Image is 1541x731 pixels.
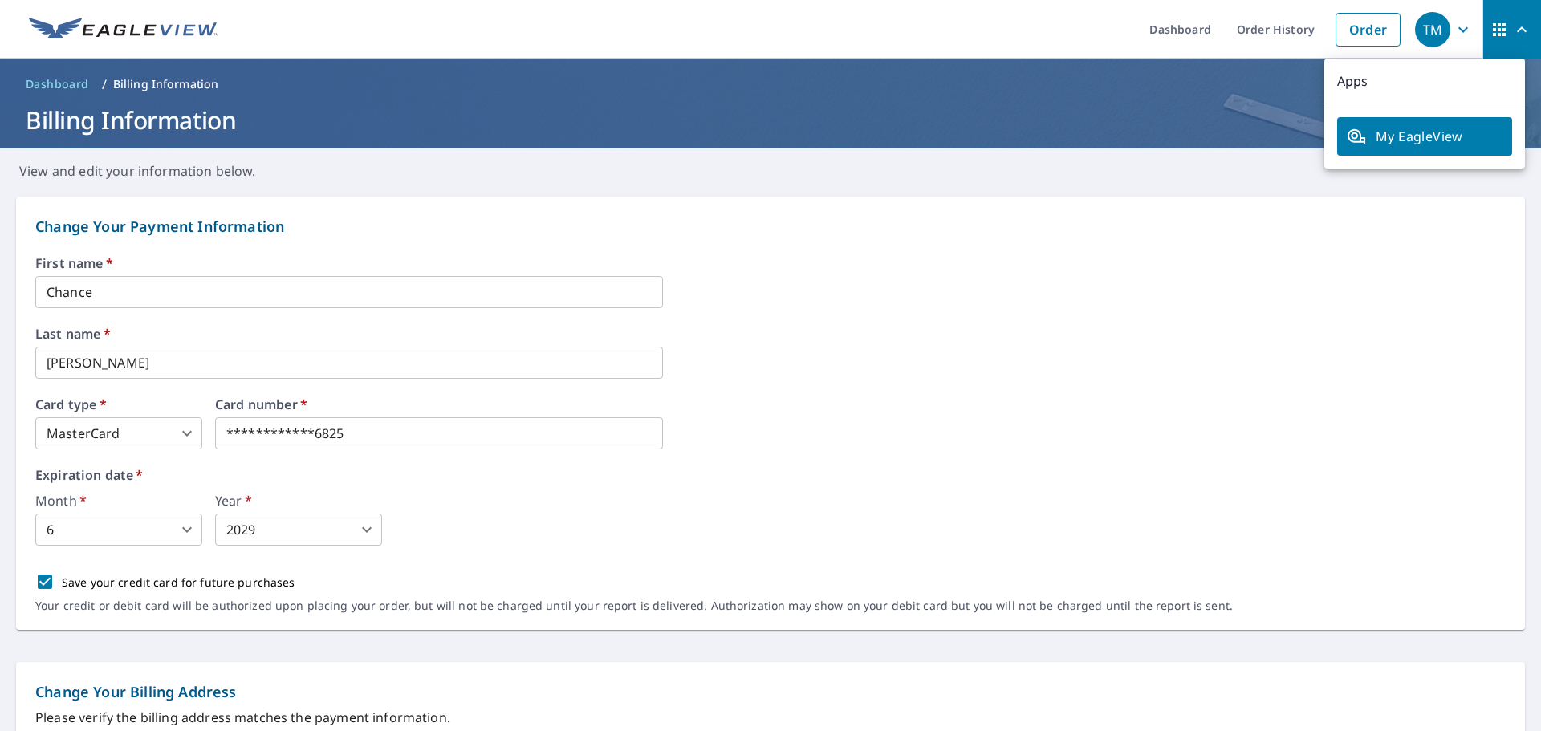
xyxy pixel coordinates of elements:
[35,708,1506,727] p: Please verify the billing address matches the payment information.
[35,257,1506,270] label: First name
[35,514,202,546] div: 6
[35,216,1506,238] p: Change Your Payment Information
[35,469,1506,481] label: Expiration date
[113,76,219,92] p: Billing Information
[19,104,1522,136] h1: Billing Information
[1336,13,1401,47] a: Order
[1324,59,1525,104] p: Apps
[35,398,202,411] label: Card type
[35,681,1506,703] p: Change Your Billing Address
[1415,12,1450,47] div: TM
[215,398,663,411] label: Card number
[1347,127,1502,146] span: My EagleView
[29,18,218,42] img: EV Logo
[35,327,1506,340] label: Last name
[215,494,382,507] label: Year
[102,75,107,94] li: /
[19,71,96,97] a: Dashboard
[35,494,202,507] label: Month
[62,574,295,591] p: Save your credit card for future purchases
[35,599,1233,613] p: Your credit or debit card will be authorized upon placing your order, but will not be charged unt...
[26,76,89,92] span: Dashboard
[35,417,202,449] div: MasterCard
[1337,117,1512,156] a: My EagleView
[19,71,1522,97] nav: breadcrumb
[215,514,382,546] div: 2029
